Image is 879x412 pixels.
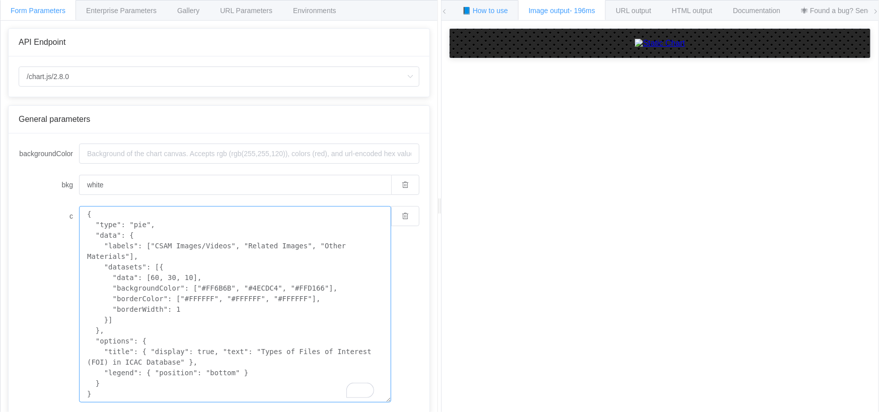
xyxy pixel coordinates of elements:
[19,66,419,87] input: Select
[79,144,419,164] input: Background of the chart canvas. Accepts rgb (rgb(255,255,120)), colors (red), and url-encoded hex...
[11,7,65,15] span: Form Parameters
[672,7,712,15] span: HTML output
[616,7,651,15] span: URL output
[86,7,157,15] span: Enterprise Parameters
[293,7,336,15] span: Environments
[635,39,685,48] img: Static Chart
[177,7,199,15] span: Gallery
[220,7,272,15] span: URL Parameters
[79,175,391,195] input: Background of the chart canvas. Accepts rgb (rgb(255,255,120)), colors (red), and url-encoded hex...
[19,38,65,46] span: API Endpoint
[19,175,79,195] label: bkg
[19,206,79,226] label: c
[733,7,780,15] span: Documentation
[529,7,595,15] span: Image output
[19,144,79,164] label: backgroundColor
[570,7,596,15] span: - 196ms
[462,7,508,15] span: 📘 How to use
[19,115,90,123] span: General parameters
[460,39,860,48] a: Static Chart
